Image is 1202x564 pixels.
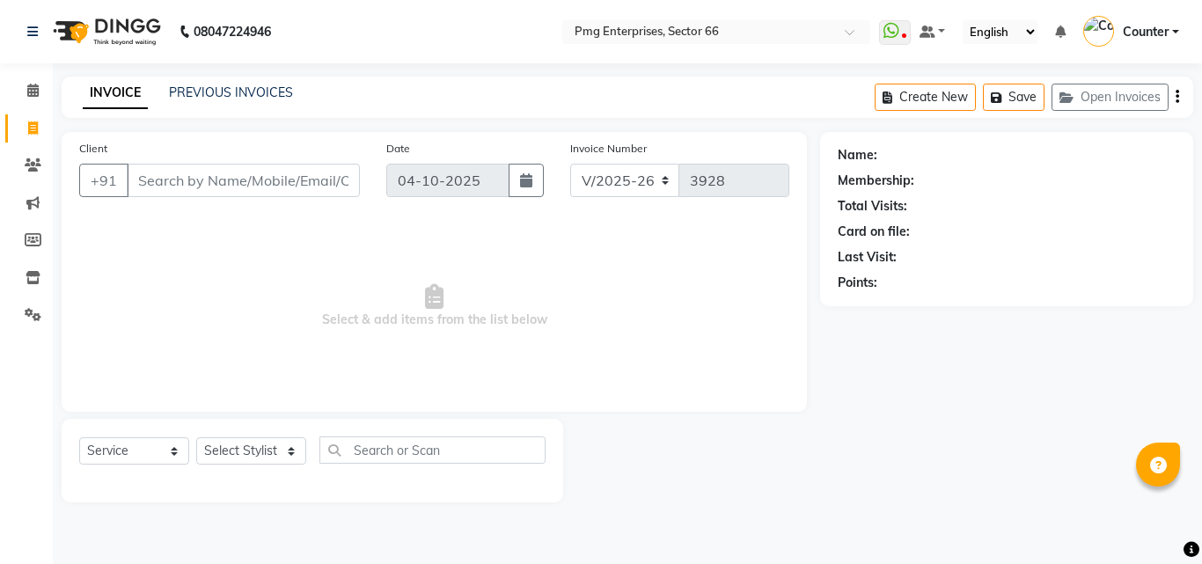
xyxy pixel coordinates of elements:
span: Counter [1123,23,1169,41]
label: Client [79,141,107,157]
label: Invoice Number [570,141,647,157]
div: Points: [838,274,877,292]
b: 08047224946 [194,7,271,56]
button: Create New [875,84,976,111]
label: Date [386,141,410,157]
div: Last Visit: [838,248,897,267]
button: Open Invoices [1052,84,1169,111]
input: Search or Scan [319,436,546,464]
iframe: chat widget [1128,494,1184,546]
div: Card on file: [838,223,910,241]
button: +91 [79,164,128,197]
img: Counter [1083,16,1114,47]
img: logo [45,7,165,56]
a: PREVIOUS INVOICES [169,84,293,100]
input: Search by Name/Mobile/Email/Code [127,164,360,197]
div: Total Visits: [838,197,907,216]
a: INVOICE [83,77,148,109]
button: Save [983,84,1044,111]
div: Membership: [838,172,914,190]
span: Select & add items from the list below [79,218,789,394]
div: Name: [838,146,877,165]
